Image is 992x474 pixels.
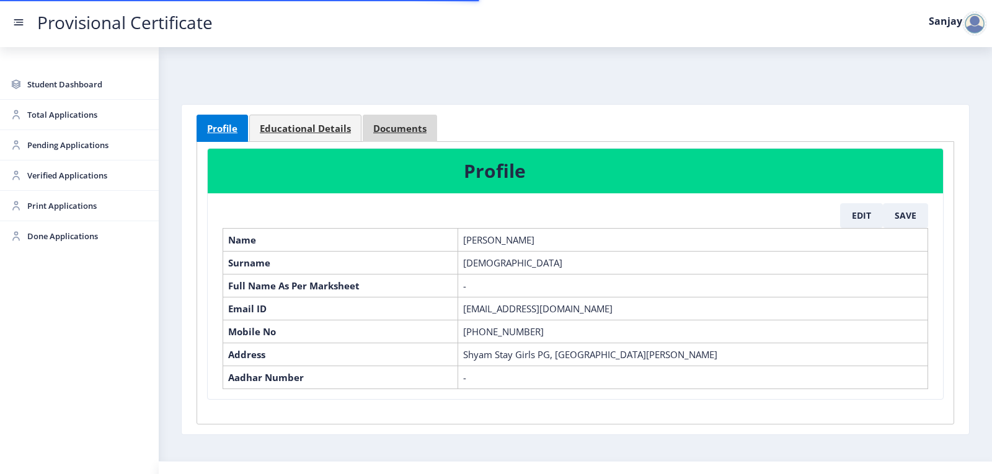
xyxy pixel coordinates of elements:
td: Shyam Stay Girls PG, [GEOGRAPHIC_DATA][PERSON_NAME] [458,343,928,366]
th: Address [223,343,458,366]
button: Edit [840,203,883,228]
td: [PHONE_NUMBER] [458,320,928,343]
th: Mobile No [223,320,458,343]
th: Full Name As Per Marksheet [223,274,458,297]
th: Name [223,228,458,251]
th: Email ID [223,297,458,320]
th: Aadhar Number [223,366,458,388]
td: [DEMOGRAPHIC_DATA] [458,251,928,274]
span: Profile [207,124,237,133]
th: Surname [223,251,458,274]
span: Educational Details [260,124,351,133]
button: Save [883,203,928,228]
label: Sanjay [929,16,962,26]
span: Student Dashboard [27,77,149,92]
span: Pending Applications [27,138,149,152]
span: Print Applications [27,198,149,213]
a: Provisional Certificate [25,16,225,29]
td: - [458,366,928,388]
span: Done Applications [27,229,149,244]
td: [PERSON_NAME] [458,228,928,251]
span: Verified Applications [27,168,149,183]
h3: Profile [464,159,747,183]
td: [EMAIL_ADDRESS][DOMAIN_NAME] [458,297,928,320]
span: Documents [373,124,427,133]
td: - [458,274,928,297]
span: Total Applications [27,107,149,122]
